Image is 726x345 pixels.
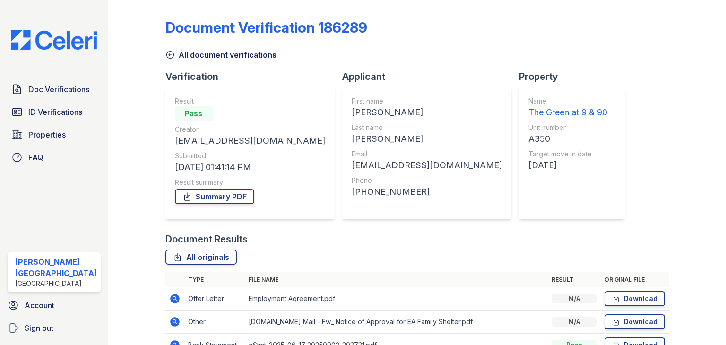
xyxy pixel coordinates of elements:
[25,322,53,334] span: Sign out
[352,106,502,119] div: [PERSON_NAME]
[548,272,601,287] th: Result
[528,106,607,119] div: The Green at 9 & 90
[352,185,502,198] div: [PHONE_NUMBER]
[15,256,97,279] div: [PERSON_NAME][GEOGRAPHIC_DATA]
[184,287,245,310] td: Offer Letter
[352,123,502,132] div: Last name
[8,103,101,121] a: ID Verifications
[165,70,342,83] div: Verification
[528,159,607,172] div: [DATE]
[165,233,248,246] div: Document Results
[352,149,502,159] div: Email
[352,132,502,146] div: [PERSON_NAME]
[25,300,54,311] span: Account
[8,80,101,99] a: Doc Verifications
[528,96,607,106] div: Name
[519,70,632,83] div: Property
[28,152,43,163] span: FAQ
[28,129,66,140] span: Properties
[528,123,607,132] div: Unit number
[175,134,325,147] div: [EMAIL_ADDRESS][DOMAIN_NAME]
[28,106,82,118] span: ID Verifications
[342,70,519,83] div: Applicant
[352,96,502,106] div: First name
[175,161,325,174] div: [DATE] 01:41:14 PM
[184,272,245,287] th: Type
[4,319,104,337] a: Sign out
[4,296,104,315] a: Account
[245,287,548,310] td: Employment Agreement.pdf
[184,310,245,334] td: Other
[601,272,669,287] th: Original file
[8,148,101,167] a: FAQ
[552,317,597,327] div: N/A
[352,176,502,185] div: Phone
[605,314,665,329] a: Download
[165,19,367,36] div: Document Verification 186289
[175,189,254,204] a: Summary PDF
[165,250,237,265] a: All originals
[175,178,325,187] div: Result summary
[245,272,548,287] th: File name
[528,149,607,159] div: Target move in date
[28,84,89,95] span: Doc Verifications
[175,106,213,121] div: Pass
[352,159,502,172] div: [EMAIL_ADDRESS][DOMAIN_NAME]
[245,310,548,334] td: [DOMAIN_NAME] Mail - Fw_ Notice of Approval for EA Family Shelter.pdf
[552,294,597,303] div: N/A
[175,125,325,134] div: Creator
[175,151,325,161] div: Submitted
[15,279,97,288] div: [GEOGRAPHIC_DATA]
[165,49,277,60] a: All document verifications
[175,96,325,106] div: Result
[4,30,104,50] img: CE_Logo_Blue-a8612792a0a2168367f1c8372b55b34899dd931a85d93a1a3d3e32e68fde9ad4.png
[8,125,101,144] a: Properties
[528,132,607,146] div: A350
[605,291,665,306] a: Download
[528,96,607,119] a: Name The Green at 9 & 90
[686,307,717,336] iframe: chat widget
